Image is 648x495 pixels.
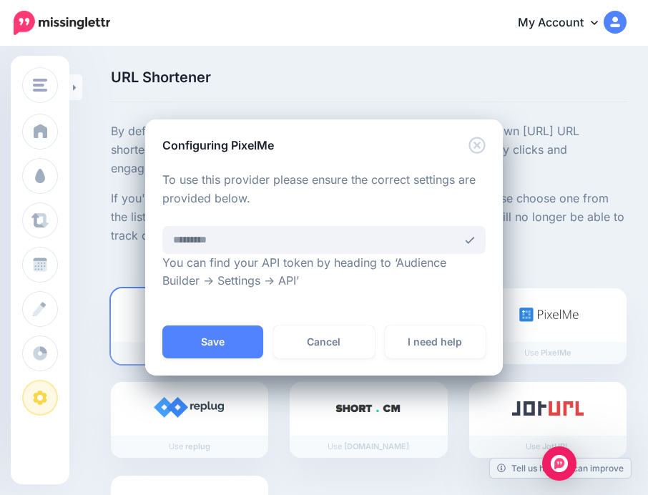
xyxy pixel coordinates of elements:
a: I need help [385,325,486,358]
button: Close [468,137,486,155]
div: Open Intercom Messenger [542,446,576,481]
a: Cancel [273,325,374,358]
h5: Configuring PixelMe [162,137,274,154]
a: Save [162,325,263,358]
p: To use this provider please ensure the correct settings are provided below. [162,171,486,208]
span: You can find your API token by heading to ‘Audience Builder -> Settings -> API’ [162,255,446,288]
